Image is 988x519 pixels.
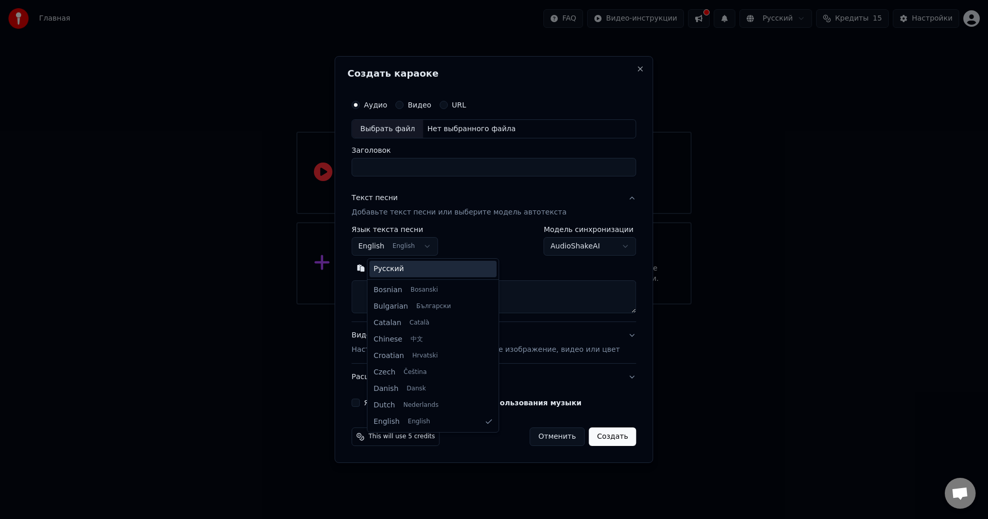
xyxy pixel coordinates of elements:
span: 中文 [411,335,423,344]
span: Bosanski [411,286,438,294]
span: Bosnian [374,285,402,295]
span: Danish [374,384,398,394]
span: Dansk [407,385,426,393]
span: Nederlands [403,401,438,409]
span: Català [410,319,429,327]
span: Croatian [374,351,404,361]
span: Chinese [374,334,402,345]
span: Hrvatski [412,352,438,360]
span: English [408,418,430,426]
span: English [374,417,400,427]
span: Русский [374,264,404,274]
span: Catalan [374,318,401,328]
span: Čeština [403,368,427,377]
span: Czech [374,367,395,378]
span: Bulgarian [374,301,408,312]
span: Dutch [374,400,395,410]
span: Български [416,302,451,311]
